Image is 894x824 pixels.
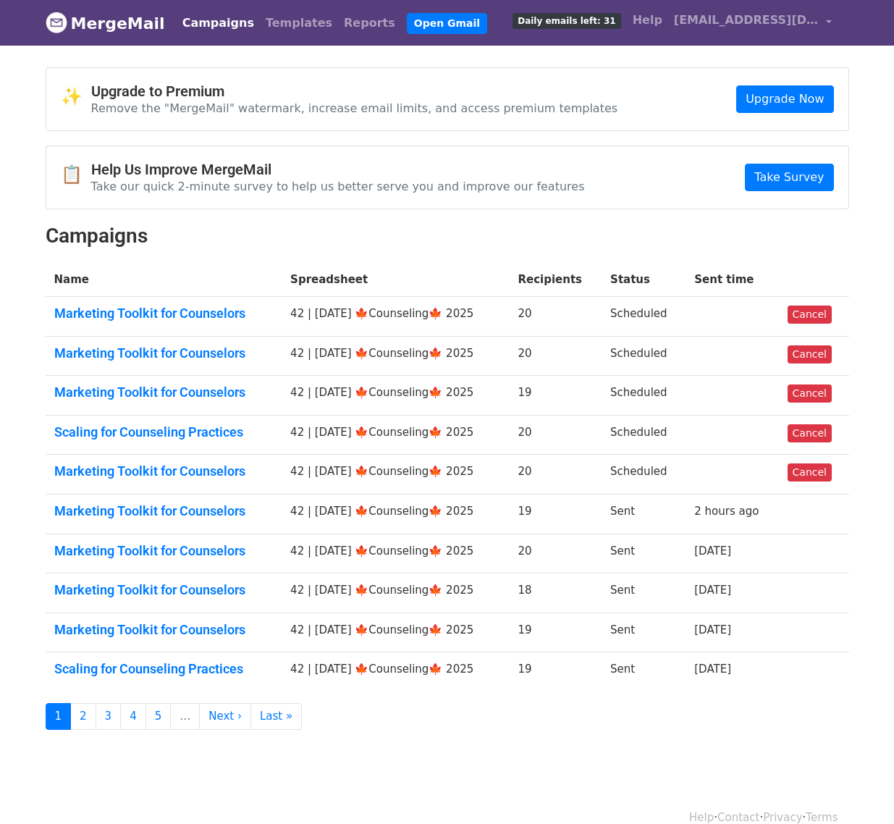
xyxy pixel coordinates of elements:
[686,263,778,297] th: Sent time
[54,424,274,440] a: Scaling for Counseling Practices
[282,534,509,573] td: 42 | [DATE] 🍁Counseling🍁 2025
[54,384,274,400] a: Marketing Toolkit for Counselors
[509,652,602,691] td: 19
[689,811,714,824] a: Help
[509,613,602,652] td: 19
[509,376,602,416] td: 19
[54,503,274,519] a: Marketing Toolkit for Counselors
[282,415,509,455] td: 42 | [DATE] 🍁Counseling🍁 2025
[54,306,274,321] a: Marketing Toolkit for Counselors
[338,9,401,38] a: Reports
[120,703,146,730] a: 4
[507,6,626,35] a: Daily emails left: 31
[54,345,274,361] a: Marketing Toolkit for Counselors
[282,263,509,297] th: Spreadsheet
[788,384,832,403] a: Cancel
[282,336,509,376] td: 42 | [DATE] 🍁Counseling🍁 2025
[199,703,251,730] a: Next ›
[694,545,731,558] a: [DATE]
[282,573,509,613] td: 42 | [DATE] 🍁Counseling🍁 2025
[282,495,509,534] td: 42 | [DATE] 🍁Counseling🍁 2025
[694,623,731,636] a: [DATE]
[61,164,91,185] span: 📋
[282,652,509,691] td: 42 | [DATE] 🍁Counseling🍁 2025
[250,703,302,730] a: Last »
[694,663,731,676] a: [DATE]
[407,13,487,34] a: Open Gmail
[46,12,67,33] img: MergeMail logo
[91,101,618,116] p: Remove the "MergeMail" watermark, increase email limits, and access premium templates
[509,455,602,495] td: 20
[91,161,585,178] h4: Help Us Improve MergeMail
[146,703,172,730] a: 5
[509,573,602,613] td: 18
[282,376,509,416] td: 42 | [DATE] 🍁Counseling🍁 2025
[602,573,686,613] td: Sent
[668,6,838,40] a: [EMAIL_ADDRESS][DOMAIN_NAME]
[513,13,620,29] span: Daily emails left: 31
[70,703,96,730] a: 2
[46,263,282,297] th: Name
[282,455,509,495] td: 42 | [DATE] 🍁Counseling🍁 2025
[736,85,833,113] a: Upgrade Now
[788,463,832,482] a: Cancel
[788,306,832,324] a: Cancel
[788,424,832,442] a: Cancel
[602,415,686,455] td: Scheduled
[46,8,165,38] a: MergeMail
[602,534,686,573] td: Sent
[91,179,585,194] p: Take our quick 2-minute survey to help us better serve you and improve our features
[54,463,274,479] a: Marketing Toolkit for Counselors
[46,224,849,248] h2: Campaigns
[763,811,802,824] a: Privacy
[509,263,602,297] th: Recipients
[602,297,686,337] td: Scheduled
[674,12,819,29] span: [EMAIL_ADDRESS][DOMAIN_NAME]
[788,345,832,363] a: Cancel
[602,263,686,297] th: Status
[282,297,509,337] td: 42 | [DATE] 🍁Counseling🍁 2025
[745,164,833,191] a: Take Survey
[46,703,72,730] a: 1
[54,543,274,559] a: Marketing Toolkit for Counselors
[602,613,686,652] td: Sent
[602,652,686,691] td: Sent
[694,505,759,518] a: 2 hours ago
[509,297,602,337] td: 20
[91,83,618,100] h4: Upgrade to Premium
[509,495,602,534] td: 19
[602,336,686,376] td: Scheduled
[54,622,274,638] a: Marketing Toolkit for Counselors
[509,415,602,455] td: 20
[54,661,274,677] a: Scaling for Counseling Practices
[509,336,602,376] td: 20
[260,9,338,38] a: Templates
[509,534,602,573] td: 20
[694,584,731,597] a: [DATE]
[602,455,686,495] td: Scheduled
[602,376,686,416] td: Scheduled
[96,703,122,730] a: 3
[61,86,91,107] span: ✨
[54,582,274,598] a: Marketing Toolkit for Counselors
[282,613,509,652] td: 42 | [DATE] 🍁Counseling🍁 2025
[602,495,686,534] td: Sent
[717,811,759,824] a: Contact
[177,9,260,38] a: Campaigns
[806,811,838,824] a: Terms
[627,6,668,35] a: Help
